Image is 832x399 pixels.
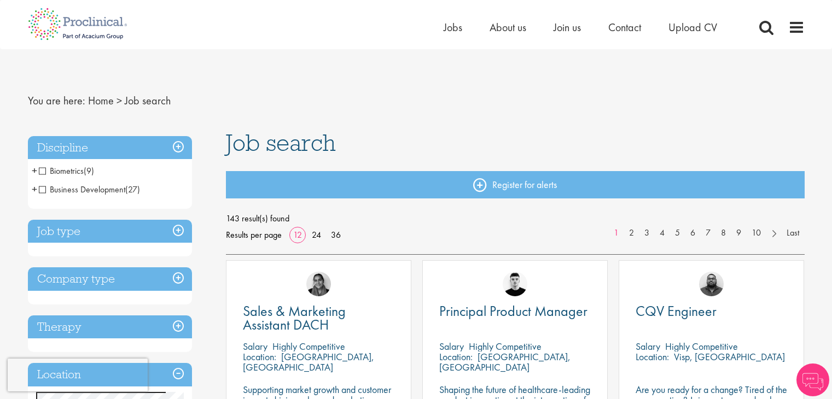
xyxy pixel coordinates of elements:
a: 1 [608,227,624,239]
span: (9) [84,165,94,177]
a: 36 [327,229,345,240]
a: About us [490,20,526,34]
a: Upload CV [668,20,717,34]
span: + [32,181,37,197]
a: 24 [308,229,325,240]
span: Salary [243,340,267,353]
img: Anjali Parbhu [306,272,331,296]
a: 7 [700,227,716,239]
a: 2 [624,227,639,239]
a: Join us [554,20,581,34]
a: 12 [289,229,306,240]
p: Highly Competitive [665,340,738,353]
span: Location: [439,350,473,363]
h3: Job type [28,220,192,243]
iframe: reCAPTCHA [8,359,148,391]
span: + [32,162,37,179]
a: CQV Engineer [636,304,787,318]
span: Principal Product Manager [439,302,587,320]
span: CQV Engineer [636,302,717,320]
p: [GEOGRAPHIC_DATA], [GEOGRAPHIC_DATA] [243,350,374,373]
p: Visp, [GEOGRAPHIC_DATA] [674,350,785,363]
span: Sales & Marketing Assistant DACH [243,302,346,334]
span: Biometrics [39,165,84,177]
span: Job search [125,93,171,108]
a: Contact [608,20,641,34]
span: Location: [243,350,276,363]
h3: Discipline [28,136,192,160]
span: Business Development [39,184,125,195]
p: Highly Competitive [469,340,542,353]
a: 4 [654,227,670,239]
span: 143 result(s) found [226,210,805,227]
span: Results per page [226,227,282,243]
span: Business Development [39,184,140,195]
a: Register for alerts [226,171,805,198]
img: Chatbot [796,363,829,396]
h3: Company type [28,267,192,291]
a: Sales & Marketing Assistant DACH [243,304,394,332]
span: (27) [125,184,140,195]
p: [GEOGRAPHIC_DATA], [GEOGRAPHIC_DATA] [439,350,571,373]
img: Patrick Melody [503,272,527,296]
a: 5 [670,227,685,239]
a: Last [781,227,805,239]
span: Biometrics [39,165,94,177]
span: Salary [439,340,464,353]
span: Salary [636,340,660,353]
a: 9 [731,227,747,239]
a: 8 [715,227,731,239]
span: You are here: [28,93,85,108]
a: breadcrumb link [88,93,114,108]
a: Principal Product Manager [439,304,591,318]
a: 6 [685,227,701,239]
h3: Therapy [28,315,192,339]
a: Jobs [444,20,462,34]
span: > [117,93,122,108]
p: Highly Competitive [272,340,345,353]
img: Ashley Bennett [699,272,724,296]
a: 10 [746,227,766,239]
a: 3 [639,227,655,239]
span: Job search [226,128,336,157]
span: Location: [636,350,669,363]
